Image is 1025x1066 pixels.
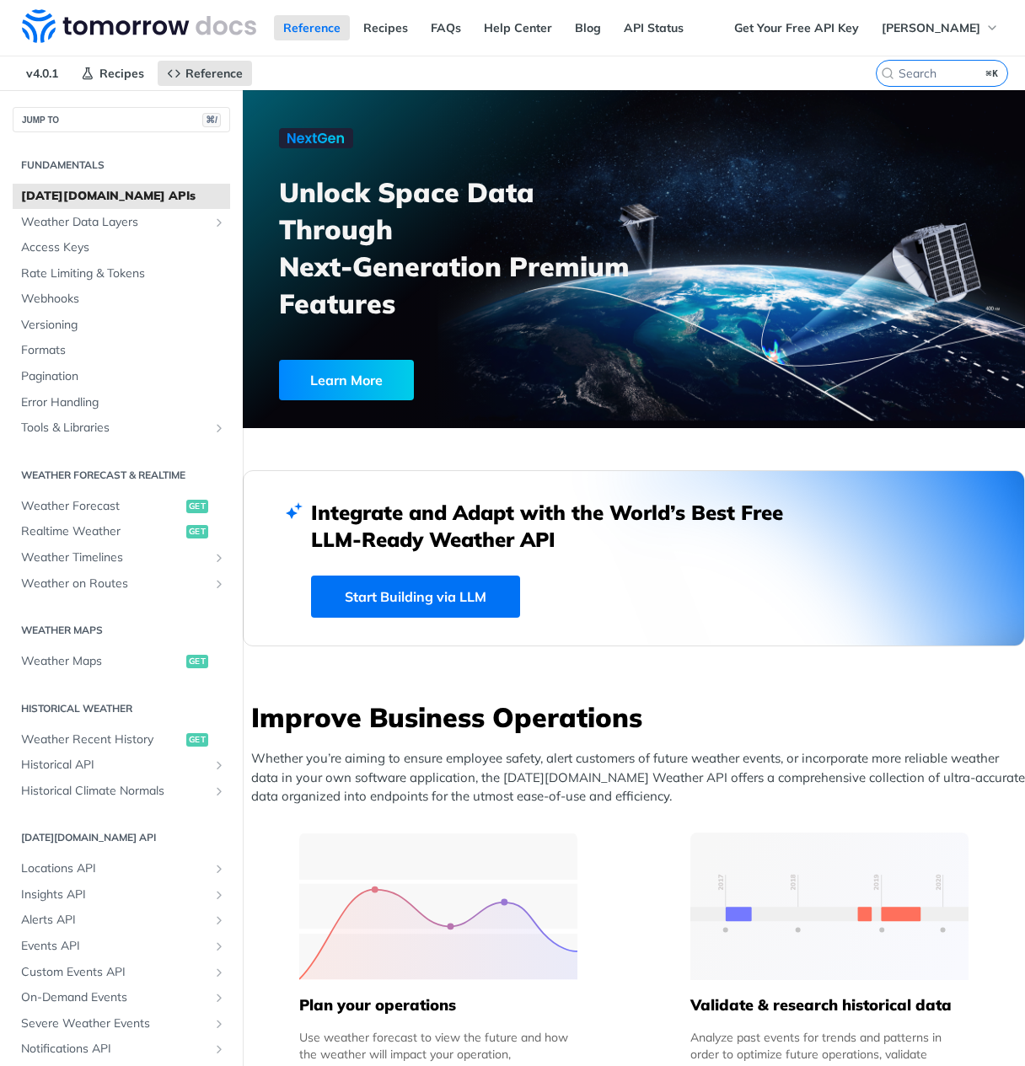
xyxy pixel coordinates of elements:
[614,15,693,40] a: API Status
[21,887,208,903] span: Insights API
[311,576,520,618] a: Start Building via LLM
[872,15,1008,40] button: [PERSON_NAME]
[212,1017,226,1031] button: Show subpages for Severe Weather Events
[251,699,1025,736] h3: Improve Business Operations
[22,9,256,43] img: Tomorrow.io Weather API Docs
[13,210,230,235] a: Weather Data LayersShow subpages for Weather Data Layers
[21,912,208,929] span: Alerts API
[13,985,230,1010] a: On-Demand EventsShow subpages for On-Demand Events
[202,113,221,127] span: ⌘/
[13,313,230,338] a: Versioning
[212,991,226,1004] button: Show subpages for On-Demand Events
[475,15,561,40] a: Help Center
[21,1015,208,1032] span: Severe Weather Events
[21,214,208,231] span: Weather Data Layers
[212,940,226,953] button: Show subpages for Events API
[13,856,230,881] a: Locations APIShow subpages for Locations API
[279,360,577,400] a: Learn More
[13,753,230,778] a: Historical APIShow subpages for Historical API
[21,1041,208,1058] span: Notifications API
[13,184,230,209] a: [DATE][DOMAIN_NAME] APIs
[186,525,208,538] span: get
[13,364,230,389] a: Pagination
[274,15,350,40] a: Reference
[13,649,230,674] a: Weather Mapsget
[21,239,226,256] span: Access Keys
[725,15,868,40] a: Get Your Free API Key
[13,830,230,845] h2: [DATE][DOMAIN_NAME] API
[21,653,182,670] span: Weather Maps
[13,934,230,959] a: Events APIShow subpages for Events API
[72,61,153,86] a: Recipes
[13,623,230,638] h2: Weather Maps
[212,1042,226,1056] button: Show subpages for Notifications API
[212,862,226,876] button: Show subpages for Locations API
[279,174,652,322] h3: Unlock Space Data Through Next-Generation Premium Features
[13,519,230,544] a: Realtime Weatherget
[13,235,230,260] a: Access Keys
[13,415,230,441] a: Tools & LibrariesShow subpages for Tools & Libraries
[13,571,230,597] a: Weather on RoutesShow subpages for Weather on Routes
[13,779,230,804] a: Historical Climate NormalsShow subpages for Historical Climate Normals
[13,882,230,908] a: Insights APIShow subpages for Insights API
[212,785,226,798] button: Show subpages for Historical Climate Normals
[251,749,1025,806] p: Whether you’re aiming to ensure employee safety, alert customers of future weather events, or inc...
[21,368,226,385] span: Pagination
[21,291,226,308] span: Webhooks
[186,500,208,513] span: get
[99,66,144,81] span: Recipes
[21,783,208,800] span: Historical Climate Normals
[212,216,226,229] button: Show subpages for Weather Data Layers
[21,498,182,515] span: Weather Forecast
[21,188,226,205] span: [DATE][DOMAIN_NAME] APIs
[186,655,208,668] span: get
[21,757,208,774] span: Historical API
[13,1011,230,1037] a: Severe Weather EventsShow subpages for Severe Weather Events
[212,577,226,591] button: Show subpages for Weather on Routes
[881,67,894,80] svg: Search
[279,360,414,400] div: Learn More
[13,1037,230,1062] a: Notifications APIShow subpages for Notifications API
[982,65,1003,82] kbd: ⌘K
[311,499,808,553] h2: Integrate and Adapt with the World’s Best Free LLM-Ready Weather API
[212,421,226,435] button: Show subpages for Tools & Libraries
[299,995,577,1015] h5: Plan your operations
[21,576,208,592] span: Weather on Routes
[13,727,230,753] a: Weather Recent Historyget
[13,701,230,716] h2: Historical Weather
[212,966,226,979] button: Show subpages for Custom Events API
[13,261,230,287] a: Rate Limiting & Tokens
[354,15,417,40] a: Recipes
[21,342,226,359] span: Formats
[21,523,182,540] span: Realtime Weather
[212,913,226,927] button: Show subpages for Alerts API
[13,908,230,933] a: Alerts APIShow subpages for Alerts API
[13,287,230,312] a: Webhooks
[17,61,67,86] span: v4.0.1
[690,995,969,1015] h5: Validate & research historical data
[13,158,230,173] h2: Fundamentals
[13,960,230,985] a: Custom Events APIShow subpages for Custom Events API
[21,549,208,566] span: Weather Timelines
[13,545,230,570] a: Weather TimelinesShow subpages for Weather Timelines
[690,833,969,980] img: 13d7ca0-group-496-2.svg
[421,15,470,40] a: FAQs
[13,107,230,132] button: JUMP TO⌘/
[212,758,226,772] button: Show subpages for Historical API
[21,938,208,955] span: Events API
[21,860,208,877] span: Locations API
[158,61,252,86] a: Reference
[186,733,208,747] span: get
[21,420,208,437] span: Tools & Libraries
[21,989,208,1006] span: On-Demand Events
[13,338,230,363] a: Formats
[21,317,226,334] span: Versioning
[21,265,226,282] span: Rate Limiting & Tokens
[882,20,980,35] span: [PERSON_NAME]
[13,390,230,415] a: Error Handling
[566,15,610,40] a: Blog
[299,833,577,980] img: 39565e8-group-4962x.svg
[21,731,182,748] span: Weather Recent History
[212,888,226,902] button: Show subpages for Insights API
[21,394,226,411] span: Error Handling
